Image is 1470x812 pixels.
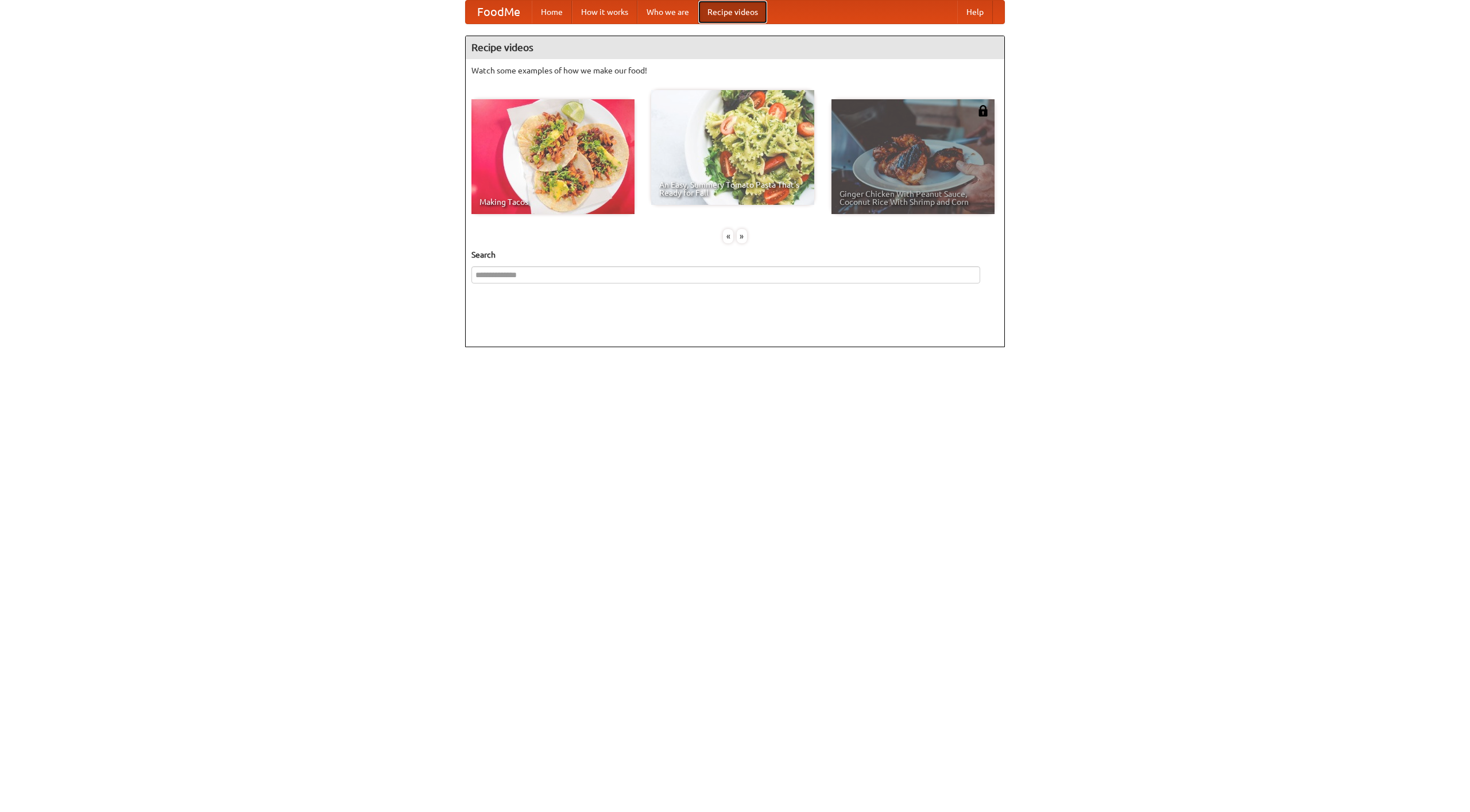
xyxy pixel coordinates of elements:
p: Watch some examples of how we make our food! [471,65,999,76]
a: FoodMe [466,1,532,24]
a: Making Tacos [471,99,635,214]
a: How it works [572,1,637,24]
div: « [723,229,733,243]
a: Who we are [637,1,698,24]
a: Home [532,1,572,24]
a: Help [957,1,993,24]
img: 483408.png [977,105,989,116]
h4: Recipe videos [466,36,1004,59]
span: Making Tacos [479,198,626,206]
a: Recipe videos [698,1,767,24]
div: » [737,229,747,243]
span: An Easy, Summery Tomato Pasta That's Ready for Fall [659,181,806,197]
h5: Search [471,249,999,261]
a: An Easy, Summery Tomato Pasta That's Ready for Fall [651,90,814,205]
